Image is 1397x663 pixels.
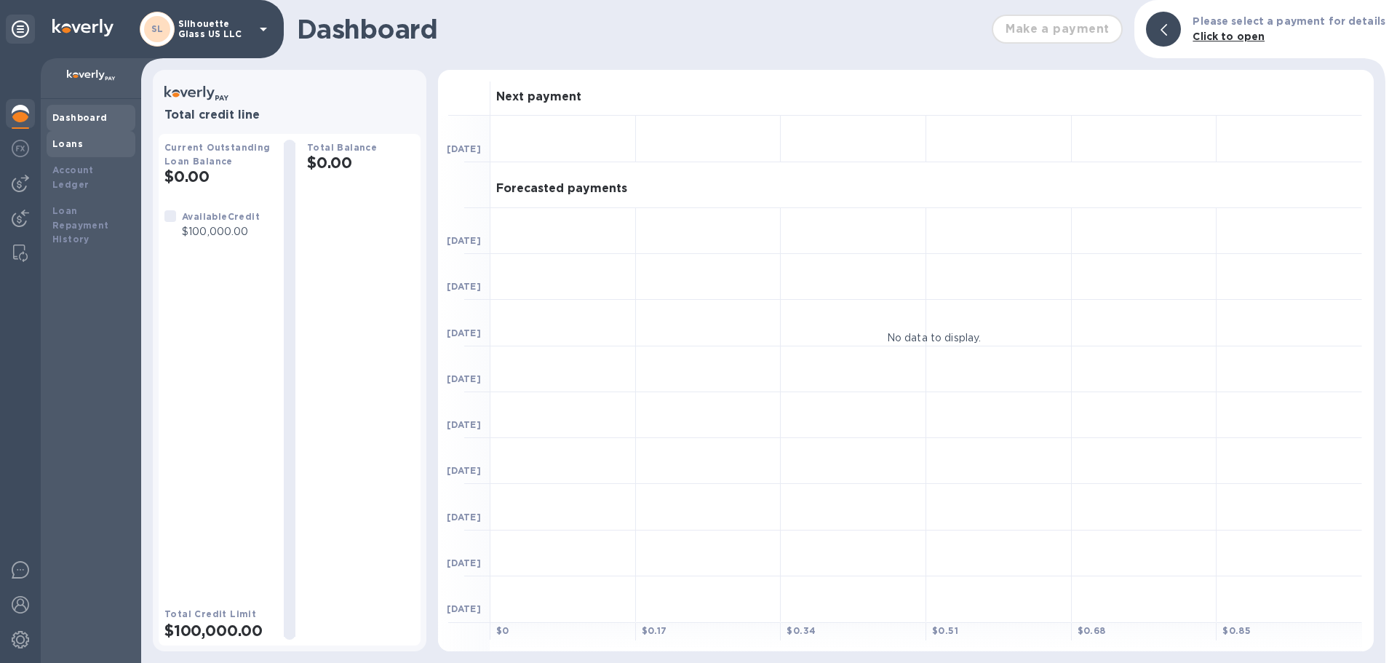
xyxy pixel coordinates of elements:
h3: Total credit line [164,108,415,122]
b: Available Credit [182,211,260,222]
b: Total Credit Limit [164,608,256,619]
b: $ 0.51 [932,625,958,636]
p: $100,000.00 [182,224,260,239]
b: Current Outstanding Loan Balance [164,142,271,167]
img: Logo [52,19,114,36]
b: [DATE] [447,373,481,384]
h2: $0.00 [164,167,272,186]
b: Account Ledger [52,164,94,190]
b: Total Balance [307,142,377,153]
h2: $0.00 [307,154,415,172]
b: $ 0.17 [642,625,667,636]
b: SL [151,23,164,34]
b: Dashboard [52,112,108,123]
b: $ 0.85 [1222,625,1251,636]
h1: Dashboard [297,14,984,44]
b: Loan Repayment History [52,205,109,245]
b: [DATE] [447,557,481,568]
b: [DATE] [447,281,481,292]
b: $ 0 [496,625,509,636]
h2: $100,000.00 [164,622,272,640]
b: [DATE] [447,235,481,246]
b: Loans [52,138,83,149]
b: $ 0.34 [787,625,816,636]
b: [DATE] [447,419,481,430]
p: Silhouette Glass US LLC [178,19,251,39]
div: Unpin categories [6,15,35,44]
b: $ 0.68 [1078,625,1106,636]
b: Click to open [1193,31,1265,42]
b: [DATE] [447,512,481,523]
b: [DATE] [447,143,481,154]
p: No data to display. [887,330,982,345]
h3: Next payment [496,90,581,104]
h3: Forecasted payments [496,182,627,196]
b: [DATE] [447,327,481,338]
img: Foreign exchange [12,140,29,157]
b: [DATE] [447,465,481,476]
b: Please select a payment for details [1193,15,1385,27]
b: [DATE] [447,603,481,614]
